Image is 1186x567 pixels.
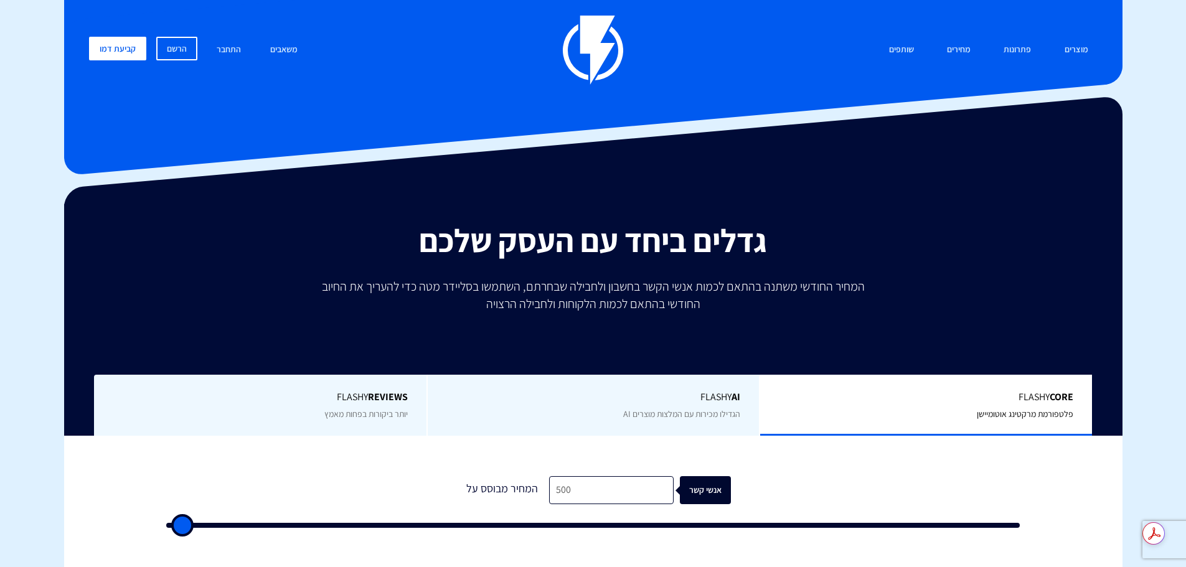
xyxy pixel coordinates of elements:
a: שותפים [880,37,923,63]
div: אנשי קשר [686,476,737,504]
span: יותר ביקורות בפחות מאמץ [324,408,408,419]
a: משאבים [261,37,307,63]
p: המחיר החודשי משתנה בהתאם לכמות אנשי הקשר בחשבון ולחבילה שבחרתם, השתמשו בסליידר מטה כדי להעריך את ... [313,278,873,312]
div: המחיר מבוסס על [456,476,549,504]
span: Flashy [779,390,1073,405]
span: הגדילו מכירות עם המלצות מוצרים AI [623,408,740,419]
span: Flashy [113,390,408,405]
b: Core [1050,390,1073,403]
a: קביעת דמו [89,37,146,60]
span: Flashy [446,390,741,405]
a: מחירים [938,37,980,63]
a: מוצרים [1055,37,1098,63]
a: פתרונות [994,37,1040,63]
b: REVIEWS [368,390,408,403]
span: פלטפורמת מרקטינג אוטומיישן [977,408,1073,419]
a: התחבר [207,37,250,63]
h2: גדלים ביחד עם העסק שלכם [73,223,1113,258]
a: הרשם [156,37,197,60]
b: AI [732,390,740,403]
